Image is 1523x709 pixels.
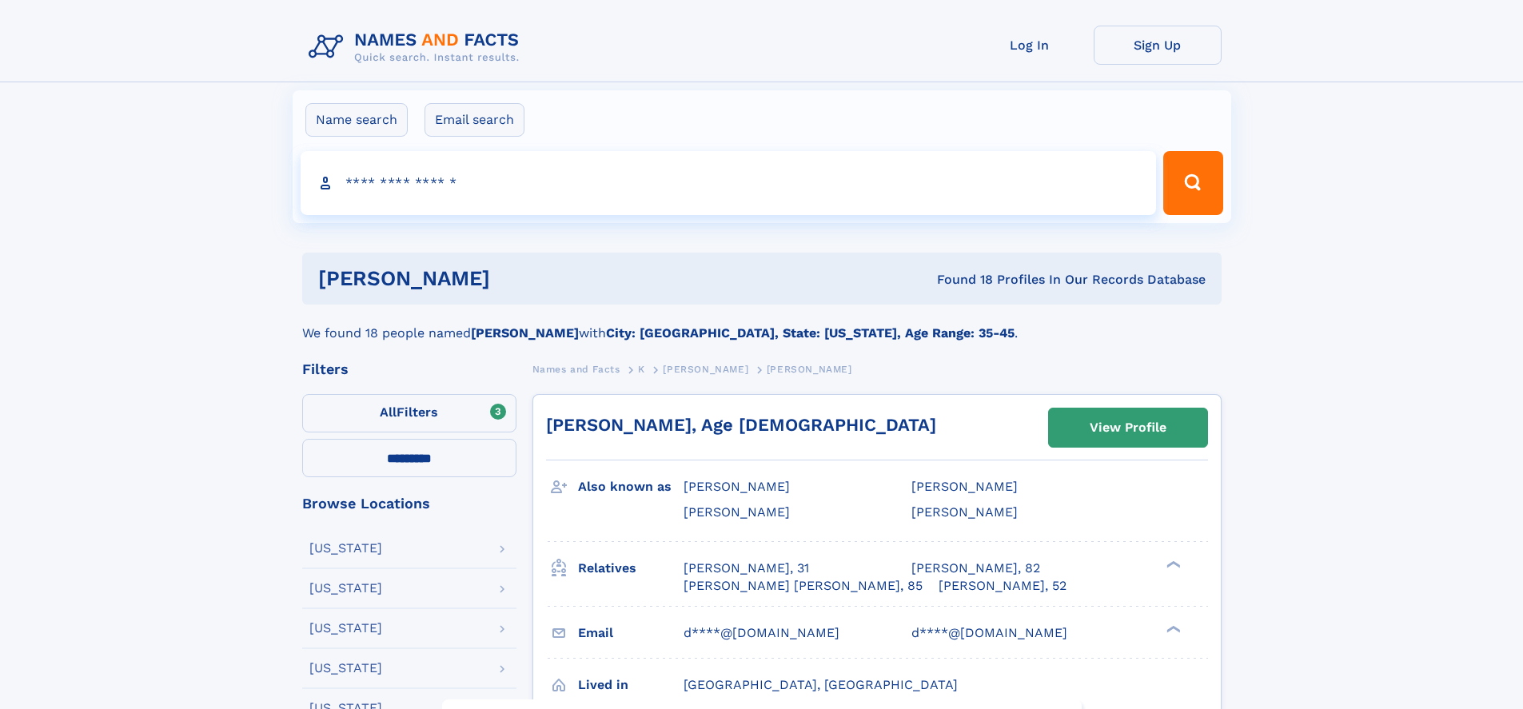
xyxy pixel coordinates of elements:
b: [PERSON_NAME] [471,325,579,341]
div: ❯ [1162,623,1182,634]
div: Filters [302,362,516,376]
label: Name search [305,103,408,137]
a: [PERSON_NAME] [PERSON_NAME], 85 [684,577,923,595]
a: [PERSON_NAME], 52 [939,577,1066,595]
span: [PERSON_NAME] [663,364,748,375]
div: [US_STATE] [309,582,382,595]
div: ❯ [1162,559,1182,569]
div: View Profile [1090,409,1166,446]
span: All [380,404,397,420]
div: Browse Locations [302,496,516,511]
input: search input [301,151,1157,215]
a: [PERSON_NAME] [663,359,748,379]
span: [GEOGRAPHIC_DATA], [GEOGRAPHIC_DATA] [684,677,958,692]
div: [US_STATE] [309,622,382,635]
div: Found 18 Profiles In Our Records Database [713,271,1206,289]
a: K [638,359,645,379]
h3: Email [578,619,684,647]
label: Filters [302,394,516,432]
h3: Relatives [578,555,684,582]
span: [PERSON_NAME] [911,504,1018,520]
img: Logo Names and Facts [302,26,532,69]
a: Log In [966,26,1094,65]
div: [US_STATE] [309,542,382,555]
button: Search Button [1163,151,1222,215]
h3: Also known as [578,473,684,500]
a: Names and Facts [532,359,620,379]
span: K [638,364,645,375]
span: [PERSON_NAME] [767,364,852,375]
a: [PERSON_NAME], Age [DEMOGRAPHIC_DATA] [546,415,936,435]
a: Sign Up [1094,26,1222,65]
div: [US_STATE] [309,662,382,675]
span: [PERSON_NAME] [684,479,790,494]
b: City: [GEOGRAPHIC_DATA], State: [US_STATE], Age Range: 35-45 [606,325,1015,341]
label: Email search [425,103,524,137]
a: [PERSON_NAME], 31 [684,560,809,577]
h1: [PERSON_NAME] [318,269,714,289]
div: We found 18 people named with . [302,305,1222,343]
a: View Profile [1049,408,1207,447]
h3: Lived in [578,671,684,699]
span: [PERSON_NAME] [911,479,1018,494]
span: [PERSON_NAME] [684,504,790,520]
a: [PERSON_NAME], 82 [911,560,1040,577]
